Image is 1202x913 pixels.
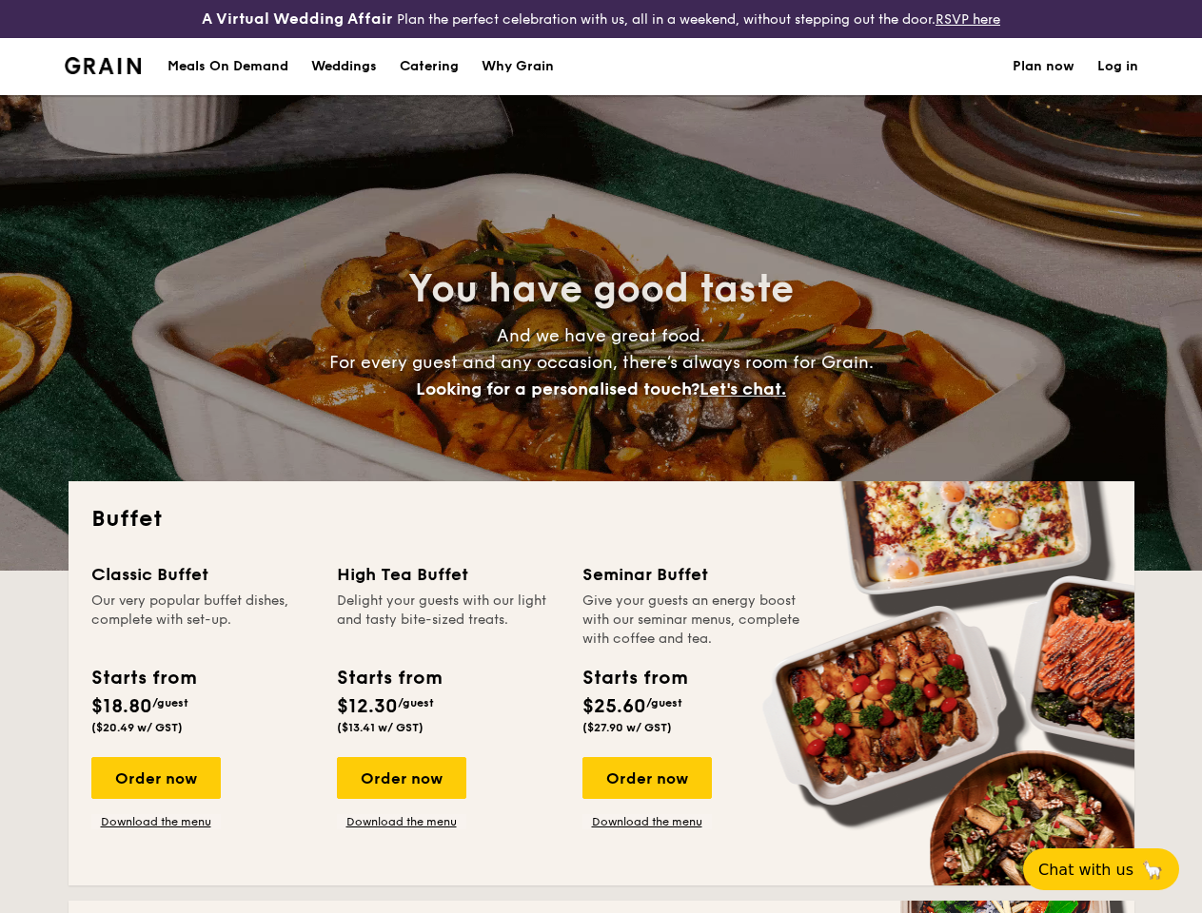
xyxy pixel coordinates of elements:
div: Starts from [582,664,686,692]
span: Looking for a personalised touch? [416,379,700,399]
div: Starts from [91,664,195,692]
span: $25.60 [582,695,646,718]
a: Plan now [1013,38,1074,95]
span: You have good taste [408,266,794,312]
span: Chat with us [1038,861,1133,879]
a: Weddings [300,38,388,95]
a: Why Grain [470,38,565,95]
span: Let's chat. [700,379,786,399]
span: 🦙 [1141,859,1164,881]
span: /guest [398,696,434,709]
button: Chat with us🦙 [1023,848,1179,890]
span: ($13.41 w/ GST) [337,721,424,734]
span: ($20.49 w/ GST) [91,721,183,734]
div: Our very popular buffet dishes, complete with set-up. [91,592,314,649]
a: Log in [1097,38,1138,95]
span: $18.80 [91,695,152,718]
div: Meals On Demand [167,38,288,95]
span: $12.30 [337,695,398,718]
div: Plan the perfect celebration with us, all in a weekend, without stepping out the door. [201,8,1002,30]
span: /guest [152,696,188,709]
div: Seminar Buffet [582,561,805,588]
a: Catering [388,38,470,95]
a: Logotype [65,57,142,74]
a: Download the menu [337,814,466,829]
div: Starts from [337,664,441,692]
div: Order now [337,757,466,799]
div: Delight your guests with our light and tasty bite-sized treats. [337,592,560,649]
h4: A Virtual Wedding Affair [202,8,393,30]
span: And we have great food. For every guest and any occasion, there’s always room for Grain. [329,325,874,399]
span: ($27.90 w/ GST) [582,721,672,734]
div: Order now [582,757,712,799]
a: RSVP here [936,11,1000,28]
a: Download the menu [91,814,221,829]
div: Classic Buffet [91,561,314,588]
div: Order now [91,757,221,799]
h1: Catering [400,38,459,95]
a: Download the menu [582,814,712,829]
a: Meals On Demand [156,38,300,95]
img: Grain [65,57,142,74]
div: Why Grain [482,38,554,95]
div: Give your guests an energy boost with our seminar menus, complete with coffee and tea. [582,592,805,649]
div: High Tea Buffet [337,561,560,588]
span: /guest [646,696,682,709]
h2: Buffet [91,504,1112,534]
div: Weddings [311,38,377,95]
